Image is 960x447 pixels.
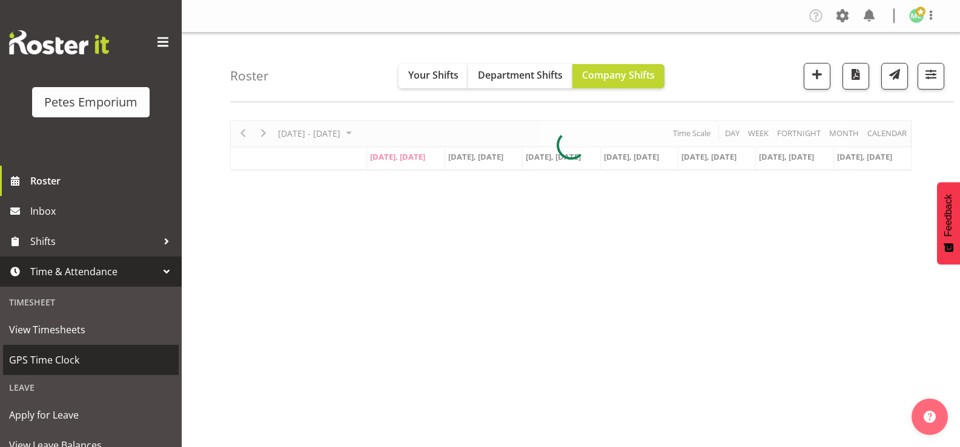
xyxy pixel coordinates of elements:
[478,68,563,82] span: Department Shifts
[399,64,468,88] button: Your Shifts
[918,63,944,90] button: Filter Shifts
[9,351,173,369] span: GPS Time Clock
[3,290,179,315] div: Timesheet
[842,63,869,90] button: Download a PDF of the roster according to the set date range.
[230,69,269,83] h4: Roster
[909,8,924,23] img: melissa-cowen2635.jpg
[937,182,960,264] button: Feedback - Show survey
[924,411,936,423] img: help-xxl-2.png
[3,315,179,345] a: View Timesheets
[30,172,176,190] span: Roster
[468,64,572,88] button: Department Shifts
[582,68,655,82] span: Company Shifts
[804,63,830,90] button: Add a new shift
[3,400,179,430] a: Apply for Leave
[881,63,908,90] button: Send a list of all shifts for the selected filtered period to all rostered employees.
[408,68,458,82] span: Your Shifts
[572,64,664,88] button: Company Shifts
[3,375,179,400] div: Leave
[30,202,176,220] span: Inbox
[3,345,179,375] a: GPS Time Clock
[9,321,173,339] span: View Timesheets
[30,232,157,250] span: Shifts
[30,263,157,281] span: Time & Attendance
[9,406,173,424] span: Apply for Leave
[44,93,137,111] div: Petes Emporium
[9,30,109,54] img: Rosterit website logo
[943,194,954,237] span: Feedback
